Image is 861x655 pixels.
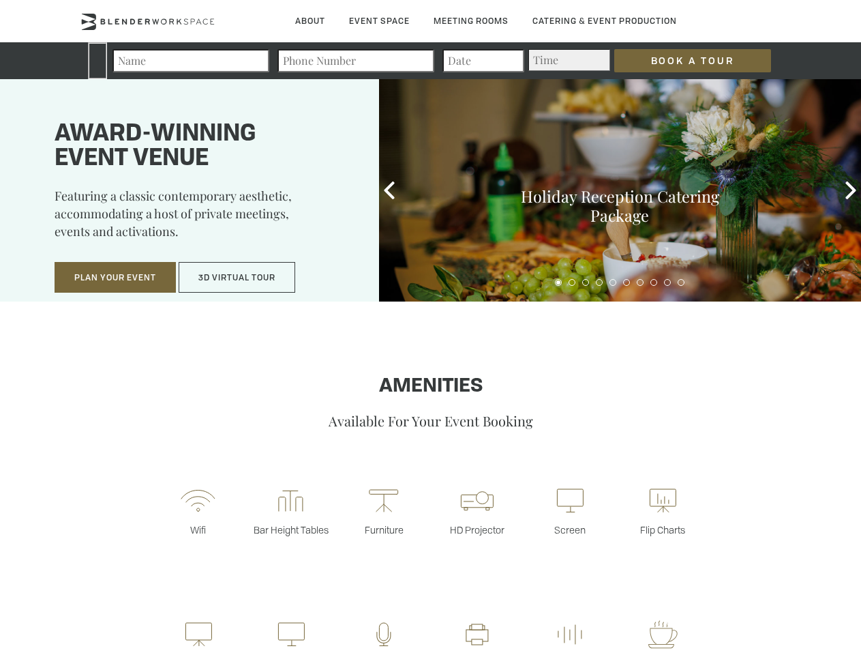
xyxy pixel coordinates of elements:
[43,376,818,398] h1: Amenities
[616,523,709,536] p: Flip Charts
[55,187,345,250] p: Featuring a classic contemporary aesthetic, accommodating a host of private meetings, events and ...
[442,49,524,72] input: Date
[43,411,818,430] p: Available For Your Event Booking
[524,523,616,536] p: Screen
[151,523,244,536] p: Wifi
[521,186,719,226] a: Holiday Reception Catering Package
[55,262,176,293] button: Plan Your Event
[55,122,345,171] h1: Award-winning event venue
[431,523,524,536] p: HD Projector
[277,49,434,72] input: Phone Number
[245,523,337,536] p: Bar Height Tables
[337,523,430,536] p: Furniture
[179,262,295,293] button: 3D Virtual Tour
[614,49,771,72] input: Book a Tour
[112,49,269,72] input: Name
